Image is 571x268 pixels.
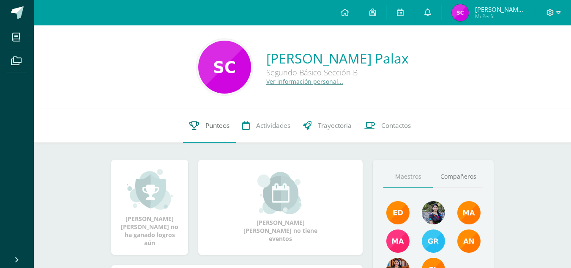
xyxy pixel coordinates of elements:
img: achievement_small.png [127,168,173,210]
a: Compañeros [433,166,483,188]
span: Contactos [381,121,411,130]
img: 8e48596eb57994abff7e50c53ea11120.png [452,4,469,21]
img: 9b17679b4520195df407efdfd7b84603.png [422,201,445,224]
span: Trayectoria [318,121,352,130]
div: Segundo Básico Sección B [266,67,409,77]
img: 560278503d4ca08c21e9c7cd40ba0529.png [457,201,481,224]
a: Punteos [183,109,236,143]
a: Contactos [358,109,417,143]
span: Mi Perfil [475,13,526,20]
span: Punteos [205,121,229,130]
img: f40e456500941b1b33f0807dd74ea5cf.png [386,201,410,224]
img: a348d660b2b29c2c864a8732de45c20a.png [457,229,481,253]
img: b7ce7144501556953be3fc0a459761b8.png [422,229,445,253]
a: Ver información personal... [266,77,343,86]
img: 2a6b9df1b4bf48e11a2e0bbb67833b76.png [198,41,251,94]
img: 7766054b1332a6085c7723d22614d631.png [386,229,410,253]
img: event_small.png [257,172,303,214]
a: Maestros [383,166,433,188]
a: Actividades [236,109,297,143]
a: Trayectoria [297,109,358,143]
div: [PERSON_NAME] [PERSON_NAME] no tiene eventos [238,172,323,243]
div: [PERSON_NAME] [PERSON_NAME] no ha ganado logros aún [120,168,180,247]
span: [PERSON_NAME] [PERSON_NAME] [475,5,526,14]
a: [PERSON_NAME] Palax [266,49,409,67]
span: Actividades [256,121,290,130]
